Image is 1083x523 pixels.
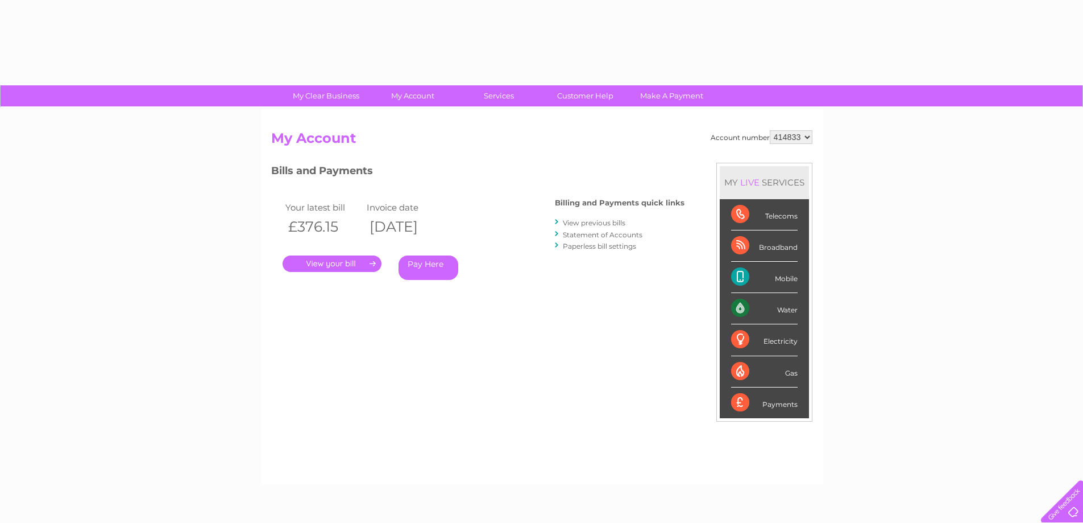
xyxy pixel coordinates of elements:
a: Customer Help [538,85,632,106]
h2: My Account [271,130,812,152]
div: Mobile [731,262,798,293]
th: [DATE] [364,215,446,238]
div: Telecoms [731,199,798,230]
h3: Bills and Payments [271,163,684,183]
a: . [283,256,381,272]
div: MY SERVICES [720,166,809,199]
div: Gas [731,356,798,388]
a: View previous bills [563,219,625,227]
div: Electricity [731,324,798,356]
a: Make A Payment [625,85,719,106]
a: My Account [366,85,459,106]
a: Services [452,85,546,106]
td: Invoice date [364,200,446,215]
a: Pay Here [399,256,458,280]
div: Water [731,293,798,324]
div: Payments [731,388,798,418]
div: LIVE [738,177,762,188]
div: Account number [711,130,812,144]
th: £376.15 [283,215,364,238]
div: Broadband [731,230,798,262]
a: Statement of Accounts [563,230,642,239]
a: My Clear Business [279,85,373,106]
h4: Billing and Payments quick links [555,199,684,207]
td: Your latest bill [283,200,364,215]
a: Paperless bill settings [563,242,636,250]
